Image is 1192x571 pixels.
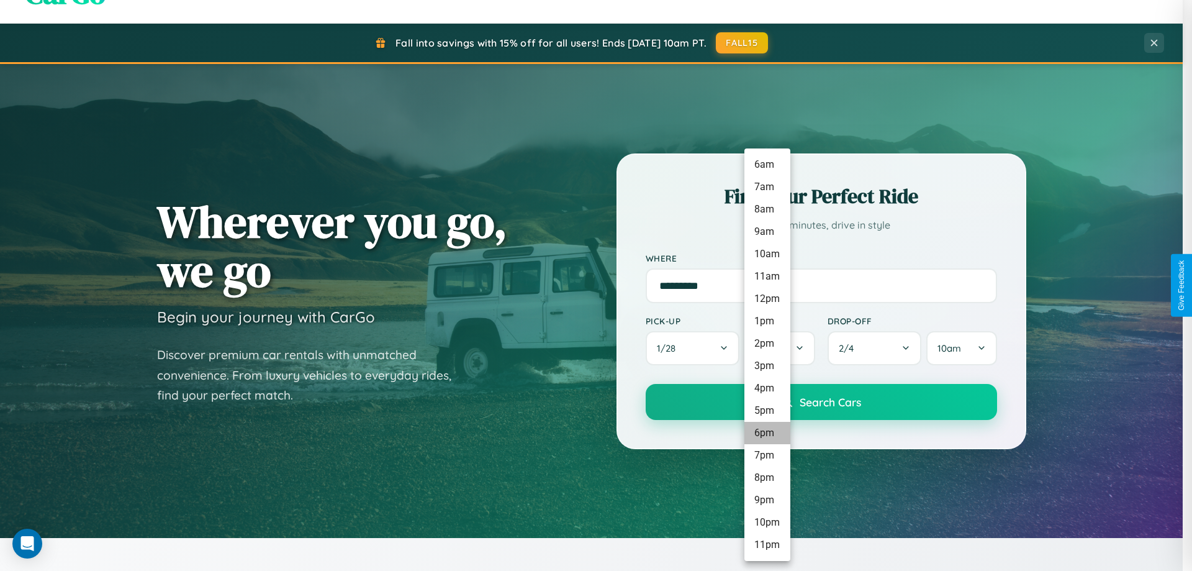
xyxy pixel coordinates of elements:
[744,243,790,265] li: 10am
[744,310,790,332] li: 1pm
[744,534,790,556] li: 11pm
[744,221,790,243] li: 9am
[744,511,790,534] li: 10pm
[744,355,790,377] li: 3pm
[1177,260,1186,311] div: Give Feedback
[744,422,790,444] li: 6pm
[744,444,790,467] li: 7pm
[744,400,790,422] li: 5pm
[12,529,42,559] div: Open Intercom Messenger
[744,467,790,489] li: 8pm
[744,265,790,288] li: 11am
[744,176,790,198] li: 7am
[744,377,790,400] li: 4pm
[744,198,790,221] li: 8am
[744,489,790,511] li: 9pm
[744,332,790,355] li: 2pm
[744,288,790,310] li: 12pm
[744,153,790,176] li: 6am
